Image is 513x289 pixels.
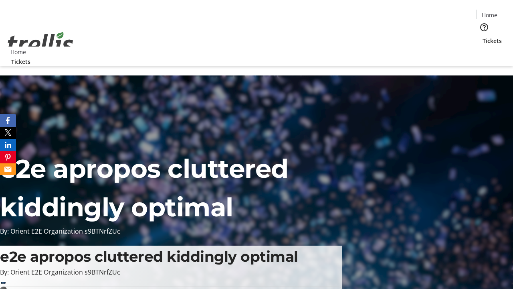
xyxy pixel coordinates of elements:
[5,57,37,66] a: Tickets
[483,37,502,45] span: Tickets
[476,45,492,61] button: Cart
[5,48,31,56] a: Home
[476,19,492,35] button: Help
[482,11,497,19] span: Home
[477,11,502,19] a: Home
[476,37,508,45] a: Tickets
[5,23,76,63] img: Orient E2E Organization s9BTNrfZUc's Logo
[10,48,26,56] span: Home
[11,57,30,66] span: Tickets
